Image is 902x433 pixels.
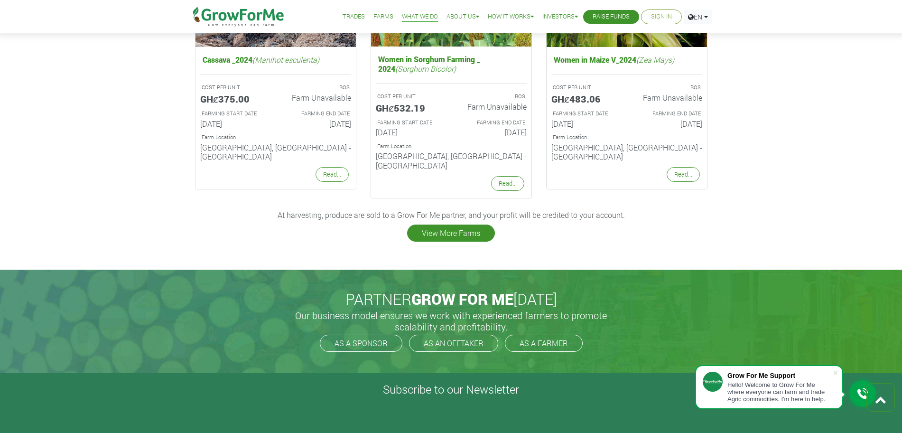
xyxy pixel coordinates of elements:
h5: GHȼ483.06 [551,93,620,104]
a: EN [684,9,712,24]
a: About Us [446,12,479,22]
p: Estimated Farming Start Date [377,119,443,127]
h6: [GEOGRAPHIC_DATA], [GEOGRAPHIC_DATA] - [GEOGRAPHIC_DATA] [376,151,527,169]
p: Estimated Farming End Date [284,110,350,118]
p: Location of Farm [202,133,350,141]
h6: Farm Unavailable [458,102,527,111]
h6: Farm Unavailable [283,93,351,102]
i: (Manihot esculenta) [252,55,319,65]
h5: GHȼ375.00 [200,93,269,104]
h5: GHȼ532.19 [376,102,444,113]
h6: [DATE] [458,128,527,137]
p: ROS [284,84,350,92]
h6: [DATE] [551,119,620,128]
h2: PARTNER [DATE] [192,290,711,308]
p: Estimated Farming End Date [635,110,701,118]
a: Raise Funds [593,12,630,22]
p: ROS [460,93,525,101]
i: (Sorghum Bicolor) [395,64,456,74]
a: Read... [316,167,349,182]
i: (Zea Mays) [636,55,674,65]
a: View More Farms [407,225,495,242]
span: GROW FOR ME [411,289,513,309]
h5: Cassava _2024 [200,53,351,66]
a: AS AN OFFTAKER [409,335,498,352]
a: Sign In [651,12,672,22]
p: Location of Farm [553,133,701,141]
h6: [DATE] [283,119,351,128]
div: Grow For Me Support [727,372,833,379]
h6: [DATE] [200,119,269,128]
p: Estimated Farming End Date [460,119,525,127]
a: Investors [542,12,578,22]
p: A unit is a quarter of an Acre [377,93,443,101]
a: Read... [491,176,524,191]
h5: Women in Sorghum Farming _ 2024 [376,52,527,75]
p: A unit is a quarter of an Acre [553,84,618,92]
a: Farms [373,12,393,22]
a: What We Do [402,12,438,22]
p: Location of Farm [377,142,525,151]
h6: [GEOGRAPHIC_DATA], [GEOGRAPHIC_DATA] - [GEOGRAPHIC_DATA] [551,143,702,161]
p: Estimated Farming Start Date [202,110,267,118]
h5: Our business model ensures we work with experienced farmers to promote scalability and profitabil... [285,310,617,332]
p: ROS [635,84,701,92]
p: A unit is a quarter of an Acre [202,84,267,92]
h6: [DATE] [376,128,444,137]
h5: Women in Maize V_2024 [551,53,702,66]
a: Read... [667,167,700,182]
h4: Subscribe to our Newsletter [12,383,890,396]
p: At harvesting, produce are sold to a Grow For Me partner, and your profit will be credited to you... [196,209,706,221]
a: Trades [343,12,365,22]
p: Estimated Farming Start Date [553,110,618,118]
a: AS A FARMER [505,335,583,352]
h6: [GEOGRAPHIC_DATA], [GEOGRAPHIC_DATA] - [GEOGRAPHIC_DATA] [200,143,351,161]
a: How it Works [488,12,534,22]
h6: Farm Unavailable [634,93,702,102]
div: Hello! Welcome to Grow For Me where everyone can farm and trade Agric commodities. I'm here to help. [727,381,833,403]
h6: [DATE] [634,119,702,128]
a: AS A SPONSOR [320,335,402,352]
